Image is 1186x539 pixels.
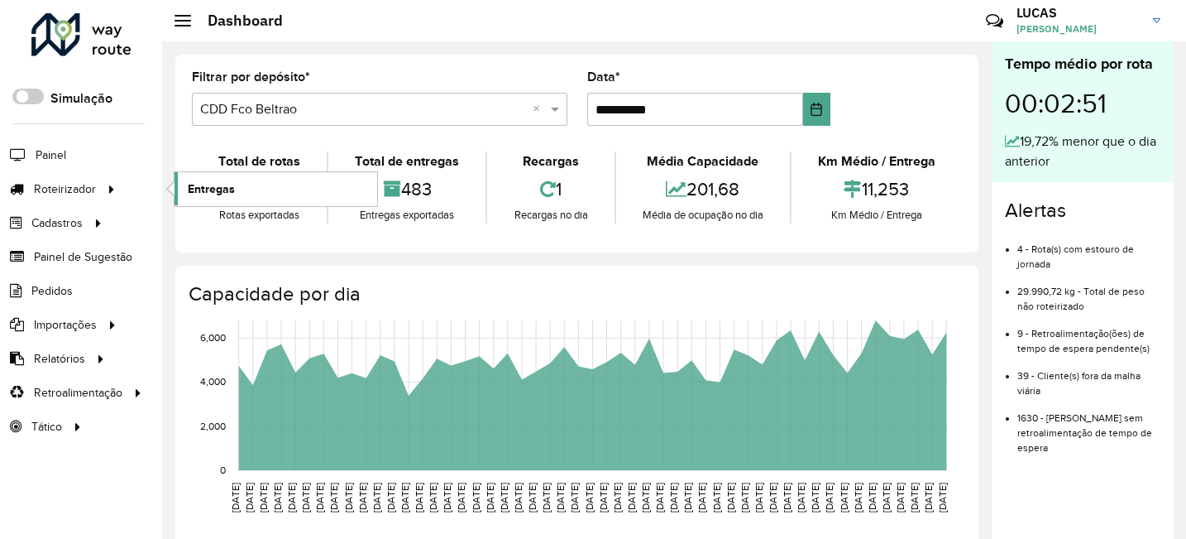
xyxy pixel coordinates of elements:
text: [DATE] [768,483,778,513]
text: [DATE] [428,483,438,513]
text: [DATE] [853,483,863,513]
text: [DATE] [442,483,452,513]
div: Média de ocupação no dia [620,207,786,224]
div: 201,68 [620,171,786,207]
div: Entregas exportadas [332,207,481,224]
text: [DATE] [569,483,580,513]
text: [DATE] [513,483,524,513]
li: 29.990,72 kg - Total de peso não roteirizado [1017,272,1160,314]
text: [DATE] [867,483,878,513]
button: Choose Date [803,93,830,126]
text: [DATE] [414,483,424,513]
text: [DATE] [485,483,495,513]
span: Importações [34,316,97,334]
span: Pedidos [31,282,73,300]
span: Entregas [188,180,235,198]
text: [DATE] [782,483,792,513]
text: [DATE] [328,483,339,513]
h4: Capacidade por dia [189,282,962,306]
div: 00:02:51 [1005,75,1160,132]
text: [DATE] [895,483,906,513]
text: 0 [220,464,226,475]
label: Filtrar por depósito [192,67,310,87]
div: Recargas no dia [491,207,610,224]
text: [DATE] [343,483,354,513]
div: 19,72% menor que o dia anterior [1005,132,1160,171]
div: Km Médio / Entrega [796,152,958,171]
text: [DATE] [584,483,595,513]
li: 39 - Cliente(s) fora da malha viária [1017,356,1160,398]
div: 1 [491,171,610,207]
text: [DATE] [923,483,934,513]
text: [DATE] [654,483,665,513]
div: Tempo médio por rota [1005,53,1160,75]
a: Contato Rápido [977,3,1012,39]
span: Retroalimentação [34,384,122,402]
text: [DATE] [499,483,509,513]
text: 2,000 [200,421,226,431]
h3: LUCAS [1016,5,1141,21]
text: [DATE] [668,483,679,513]
div: Recargas [491,152,610,171]
text: [DATE] [881,483,892,513]
h2: Dashboard [191,12,283,30]
text: [DATE] [555,483,566,513]
text: [DATE] [230,483,241,513]
text: [DATE] [456,483,466,513]
span: Clear all [533,99,547,119]
text: [DATE] [541,483,552,513]
label: Data [587,67,620,87]
a: Entregas [175,172,377,205]
text: [DATE] [371,483,382,513]
div: Total de entregas [332,152,481,171]
text: [DATE] [598,483,609,513]
div: Total de rotas [196,152,323,171]
text: [DATE] [682,483,693,513]
text: [DATE] [527,483,538,513]
text: [DATE] [357,483,368,513]
text: [DATE] [937,483,948,513]
div: Rotas exportadas [196,207,323,224]
span: Painel de Sugestão [34,248,132,266]
text: [DATE] [300,483,311,513]
span: [PERSON_NAME] [1016,22,1141,36]
span: Roteirizador [34,180,96,198]
text: [DATE] [272,483,283,513]
text: [DATE] [796,483,806,513]
text: [DATE] [385,483,396,513]
span: Relatórios [34,350,85,368]
text: [DATE] [824,483,835,513]
text: [DATE] [471,483,481,513]
text: [DATE] [286,483,297,513]
text: [DATE] [725,483,736,513]
text: [DATE] [258,483,269,513]
li: 1630 - [PERSON_NAME] sem retroalimentação de tempo de espera [1017,398,1160,455]
text: [DATE] [612,483,623,513]
text: [DATE] [739,483,750,513]
span: Painel [36,147,66,164]
text: [DATE] [711,483,722,513]
text: [DATE] [640,483,651,513]
text: [DATE] [626,483,637,513]
div: 11,253 [796,171,958,207]
label: Simulação [50,89,112,108]
text: [DATE] [696,483,707,513]
h4: Alertas [1005,199,1160,223]
text: [DATE] [399,483,410,513]
li: 4 - Rota(s) com estouro de jornada [1017,229,1160,272]
text: [DATE] [753,483,764,513]
div: Km Médio / Entrega [796,207,958,224]
text: 4,000 [200,377,226,387]
text: [DATE] [839,483,849,513]
text: [DATE] [314,483,325,513]
span: Cadastros [31,214,83,232]
div: 483 [332,171,481,207]
li: 9 - Retroalimentação(ões) de tempo de espera pendente(s) [1017,314,1160,356]
text: [DATE] [909,483,920,513]
text: 6,000 [200,332,226,343]
text: [DATE] [244,483,255,513]
text: [DATE] [810,483,820,513]
div: Média Capacidade [620,152,786,171]
span: Tático [31,418,62,436]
